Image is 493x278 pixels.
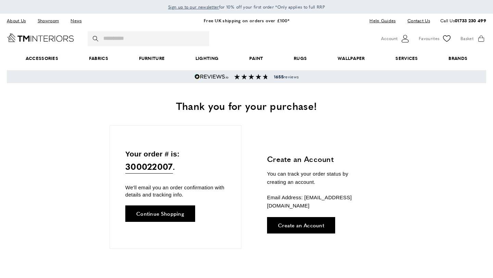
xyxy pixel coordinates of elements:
button: Customer Account [381,34,410,44]
p: Call Us [440,17,486,24]
a: Brands [433,48,483,69]
p: You can track your order status by creating an account. [267,170,368,186]
a: Favourites [419,34,452,44]
span: 300022007 [125,160,173,174]
a: News [65,16,87,25]
a: About Us [7,16,31,25]
a: Free UK shipping on orders over £100* [204,17,289,24]
p: Your order # is: . [125,148,226,174]
img: Reviews.io 5 stars [194,74,229,79]
a: Services [380,48,433,69]
button: Search [93,31,100,46]
span: Account [381,35,397,42]
p: We'll email you an order confirmation with details and tracking info. [125,184,226,198]
span: Favourites [419,35,439,42]
a: Wallpaper [322,48,380,69]
a: Contact Us [402,16,430,25]
h3: Create an Account [267,154,368,164]
p: Email Address: [EMAIL_ADDRESS][DOMAIN_NAME] [267,193,368,210]
a: Create an Account [267,217,335,233]
a: Help Guides [364,16,401,25]
a: 01733 230 499 [455,17,486,24]
a: Go to Home page [7,33,74,42]
span: reviews [274,74,299,79]
span: Sign up to our newsletter [168,4,219,10]
a: Fabrics [74,48,124,69]
a: Showroom [33,16,64,25]
img: Reviews section [234,74,268,79]
span: Create an Account [278,223,324,228]
a: Sign up to our newsletter [168,3,219,10]
a: Paint [234,48,278,69]
span: Continue Shopping [136,211,184,216]
a: Furniture [124,48,180,69]
span: for 10% off your first order *Only applies to full RRP [168,4,325,10]
strong: 1655 [274,74,283,80]
span: Thank you for your purchase! [176,98,317,113]
a: Continue Shopping [125,205,195,222]
a: Lighting [180,48,234,69]
span: Accessories [10,48,74,69]
a: Rugs [278,48,322,69]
